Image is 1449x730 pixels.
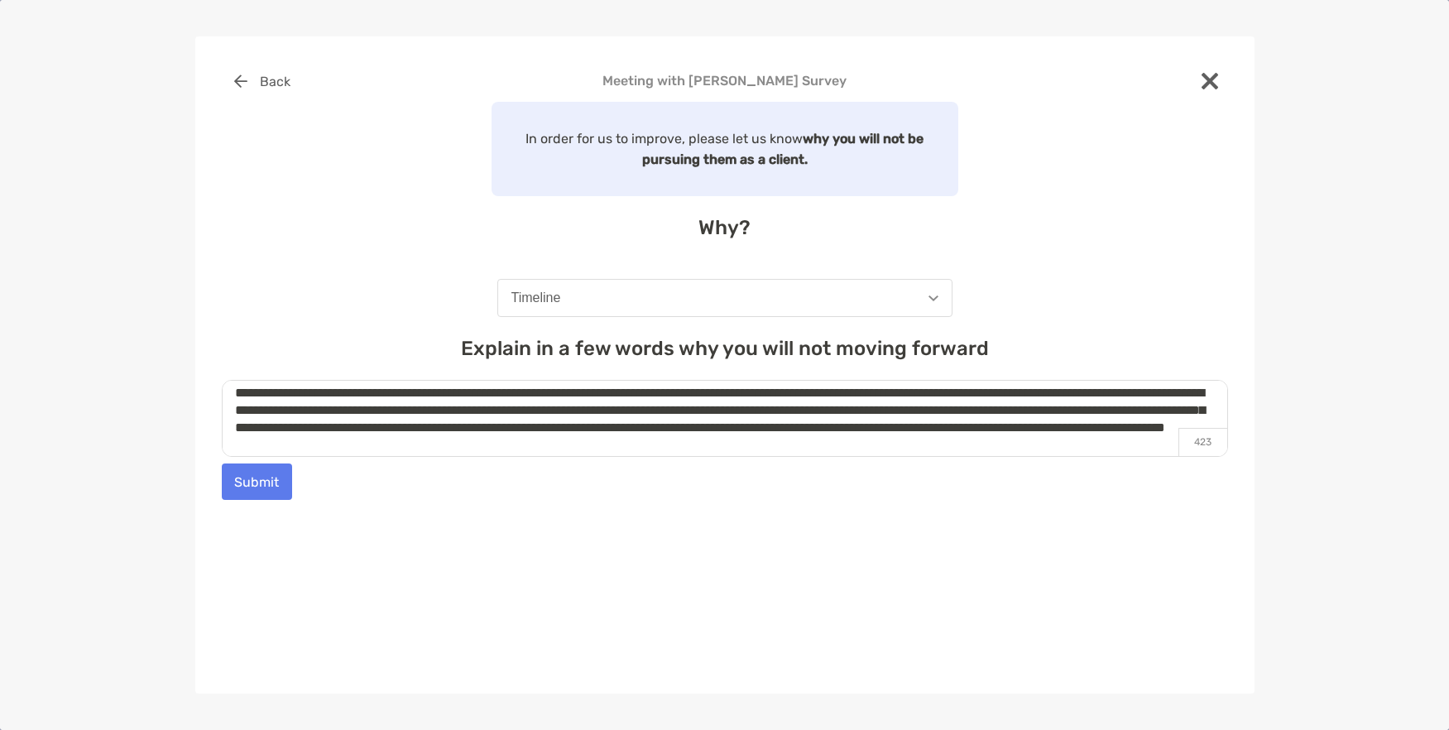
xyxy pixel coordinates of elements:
p: 423 [1178,428,1227,456]
button: Submit [222,463,292,500]
p: In order for us to improve, please let us know [501,128,948,170]
h4: Why? [222,216,1228,239]
img: close modal [1202,73,1218,89]
button: Timeline [497,279,952,317]
h4: Explain in a few words why you will not moving forward [222,337,1228,360]
img: Open dropdown arrow [928,295,938,301]
h4: Meeting with [PERSON_NAME] Survey [222,73,1228,89]
div: Timeline [511,291,561,305]
img: button icon [234,74,247,88]
button: Back [222,63,304,99]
